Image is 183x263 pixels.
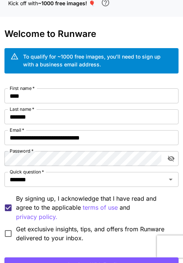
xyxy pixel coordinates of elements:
h3: Welcome to Runware [4,29,178,39]
div: To qualify for ~1000 free images, you’ll need to sign up with a business email address. [23,53,172,68]
span: Get exclusive insights, tips, and offers from Runware delivered to your inbox. [16,225,172,242]
button: By signing up, I acknowledge that I have read and agree to the applicable terms of use and [16,212,57,222]
p: By signing up, I acknowledge that I have read and agree to the applicable and [16,194,172,222]
button: By signing up, I acknowledge that I have read and agree to the applicable and privacy policy. [83,203,118,212]
label: Quick question [10,169,44,175]
label: Last name [10,106,34,112]
label: Email [10,127,24,133]
p: terms of use [83,203,118,212]
label: Password [10,148,34,154]
button: toggle password visibility [164,152,178,165]
button: Open [165,174,176,185]
p: privacy policy. [16,212,57,222]
label: First name [10,85,35,91]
